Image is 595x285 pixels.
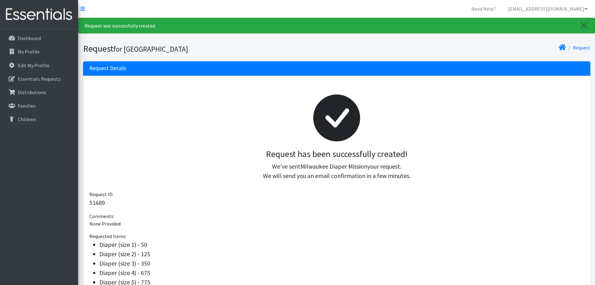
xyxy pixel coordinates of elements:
[99,268,584,277] li: Diaper (size 4) - 675
[18,116,36,122] p: Children
[2,4,76,25] img: HumanEssentials
[89,213,114,219] span: Comments:
[78,18,595,33] div: Request was successfully created.
[89,233,126,239] span: Requested Items:
[2,45,76,58] a: My Profile
[99,249,584,259] li: Diaper (size 2) - 125
[83,43,335,54] h1: Request
[2,59,76,72] a: Edit My Profile
[89,65,126,72] h3: Request Details
[2,99,76,112] a: Families
[300,162,367,170] span: Milwaukee Diaper Mission
[18,35,41,41] p: Dashboard
[99,259,584,268] li: Diaper (size 3) - 350
[89,221,121,227] span: None Provided
[2,113,76,125] a: Children
[18,62,49,69] p: Edit My Profile
[2,73,76,85] a: Essentials Requests
[466,3,501,15] a: Need Help?
[573,44,590,51] a: Request
[89,191,113,197] span: Request ID:
[575,18,595,33] a: Close
[94,162,579,181] p: We've sent your request. We will send you an email confirmation in a few minutes.
[18,76,61,82] p: Essentials Requests
[503,3,593,15] a: [EMAIL_ADDRESS][DOMAIN_NAME]
[18,48,40,55] p: My Profile
[2,32,76,44] a: Dashboard
[89,198,584,207] p: 51689
[2,86,76,99] a: Distributions
[113,44,188,53] small: for [GEOGRAPHIC_DATA]
[18,89,46,95] p: Distributions
[18,103,36,109] p: Families
[94,149,579,160] h3: Request has been successfully created!
[99,240,584,249] li: Diaper (size 1) - 50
